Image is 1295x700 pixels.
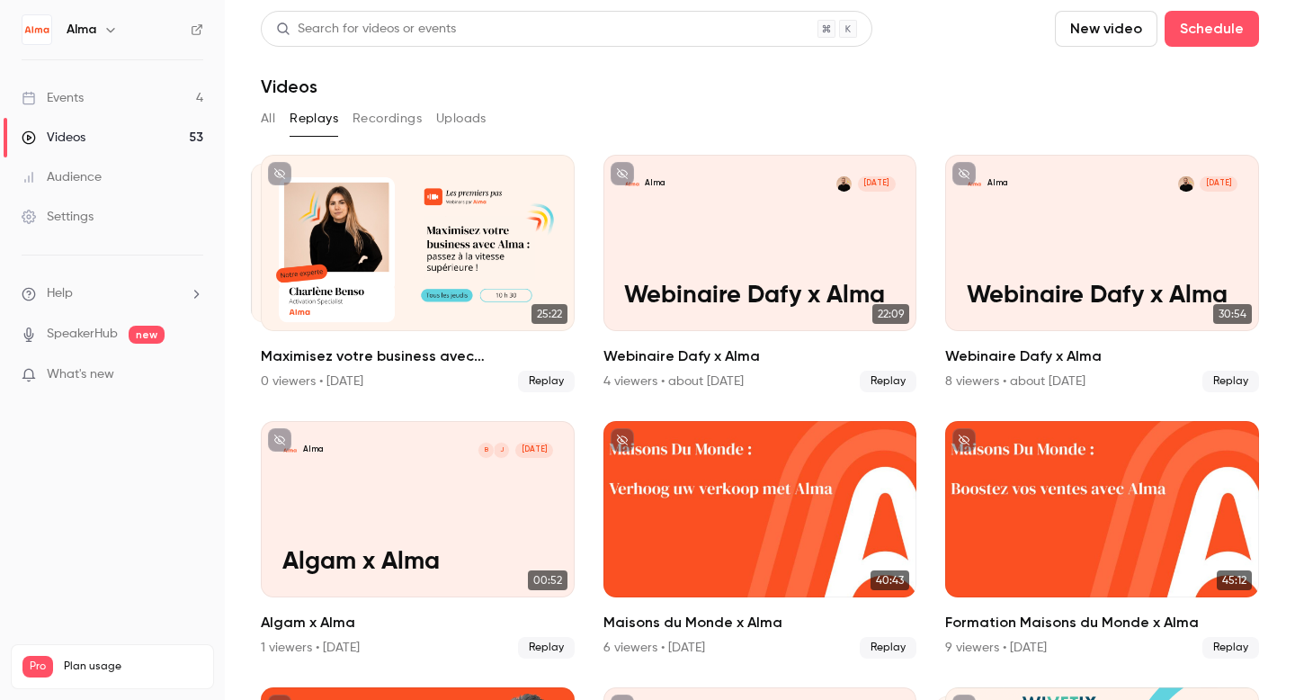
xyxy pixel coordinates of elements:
li: Algam x Alma [261,421,575,659]
span: Pro [22,656,53,678]
img: Eric ROMER [1178,176,1193,192]
button: Schedule [1165,11,1259,47]
span: Replay [518,371,575,392]
div: Audience [22,168,102,186]
button: unpublished [611,428,634,452]
h2: Webinaire Dafy x Alma [945,346,1259,367]
span: Plan usage [64,660,202,674]
h2: Algam x Alma [261,612,575,633]
h2: Maisons du Monde x Alma [603,612,917,633]
a: 25:2225:22Maximisez votre business avec [PERSON_NAME] : passez à la vitesse supérieure !0 viewers... [261,155,575,392]
span: Replay [1202,371,1259,392]
button: New video [1055,11,1157,47]
button: unpublished [268,162,291,185]
div: 6 viewers • [DATE] [603,639,705,657]
span: What's new [47,365,114,384]
span: 40:43 [871,570,909,590]
span: 30:54 [1213,304,1252,324]
a: 45:12Formation Maisons du Monde x Alma9 viewers • [DATE]Replay [945,421,1259,659]
iframe: Noticeable Trigger [182,367,203,383]
button: unpublished [952,428,976,452]
span: Help [47,284,73,303]
h2: Formation Maisons du Monde x Alma [945,612,1259,633]
span: new [129,326,165,344]
div: 4 viewers • about [DATE] [603,372,744,390]
span: [DATE] [858,176,896,192]
h2: Maximisez votre business avec [PERSON_NAME] : passez à la vitesse supérieure ! [261,346,575,367]
span: [DATE] [1200,176,1237,192]
button: unpublished [611,162,634,185]
p: Algam x Alma [282,548,554,577]
span: 22:09 [872,304,909,324]
div: B [478,442,495,459]
h2: Webinaire Dafy x Alma [603,346,917,367]
span: Replay [518,637,575,659]
li: Maximisez votre business avec Alma : passez à la vitesse supérieure ! [261,155,575,392]
img: Eric ROMER [836,176,852,192]
a: SpeakerHub [47,325,118,344]
li: Maisons du Monde x Alma [603,421,917,659]
p: Webinaire Dafy x Alma [624,282,896,310]
button: unpublished [268,428,291,452]
div: Events [22,89,84,107]
a: Webinaire Dafy x AlmaAlmaEric ROMER[DATE]Webinaire Dafy x Alma22:09Webinaire Dafy x Alma4 viewers... [603,155,917,392]
p: Alma [303,444,324,455]
span: Replay [860,371,916,392]
h6: Alma [67,21,96,39]
div: Search for videos or events [276,20,456,39]
div: 0 viewers • [DATE] [261,372,363,390]
a: Algam x AlmaAlmaJB[DATE]Algam x Alma00:52Algam x Alma1 viewers • [DATE]Replay [261,421,575,659]
span: 45:12 [1217,570,1252,590]
p: Webinaire Dafy x Alma [967,282,1238,310]
a: 40:43Maisons du Monde x Alma6 viewers • [DATE]Replay [603,421,917,659]
li: Formation Maisons du Monde x Alma [945,421,1259,659]
section: Videos [261,11,1259,689]
li: Webinaire Dafy x Alma [945,155,1259,392]
div: 8 viewers • about [DATE] [945,372,1085,390]
span: Replay [860,637,916,659]
a: Webinaire Dafy x AlmaAlmaEric ROMER[DATE]Webinaire Dafy x Alma30:54Webinaire Dafy x Alma8 viewers... [945,155,1259,392]
p: Alma [987,178,1008,189]
span: Replay [1202,637,1259,659]
div: 9 viewers • [DATE] [945,639,1047,657]
li: Webinaire Dafy x Alma [603,155,917,392]
span: 25:22 [531,304,567,324]
h1: Videos [261,76,317,97]
div: Settings [22,208,94,226]
button: All [261,104,275,133]
button: Recordings [353,104,422,133]
div: Videos [22,129,85,147]
button: unpublished [952,162,976,185]
span: 00:52 [528,570,567,590]
img: Alma [22,15,51,44]
button: Uploads [436,104,487,133]
div: 1 viewers • [DATE] [261,639,360,657]
li: help-dropdown-opener [22,284,203,303]
span: [DATE] [515,443,553,458]
div: J [493,442,510,459]
button: Replays [290,104,338,133]
p: Alma [645,178,665,189]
